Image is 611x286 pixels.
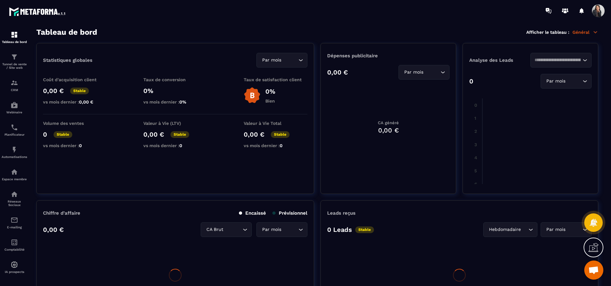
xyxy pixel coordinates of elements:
p: IA prospects [2,270,27,274]
p: 0% [143,87,207,95]
p: Comptabilité [2,248,27,251]
p: 0,00 € [327,68,348,76]
tspan: 1 [474,116,476,121]
span: 0 [79,143,82,148]
img: formation [11,53,18,61]
a: automationsautomationsEspace membre [2,163,27,186]
img: automations [11,101,18,109]
p: Stable [271,131,290,138]
input: Search for option [283,57,297,64]
div: Search for option [201,222,252,237]
img: formation [11,31,18,39]
a: accountantaccountantComptabilité [2,234,27,256]
img: automations [11,261,18,268]
p: 0,00 € [43,87,64,95]
a: automationsautomationsAutomatisations [2,141,27,163]
p: Stable [54,131,72,138]
p: 0 [43,131,47,138]
p: Taux de satisfaction client [244,77,307,82]
p: 0 Leads [327,226,352,233]
span: CA Brut [205,226,225,233]
p: 0,00 € [43,226,64,233]
a: schedulerschedulerPlanificateur [2,119,27,141]
span: Par mois [261,226,283,233]
a: Ouvrir le chat [584,261,603,280]
img: accountant [11,239,18,246]
a: formationformationCRM [2,74,27,97]
p: 0,00 € [244,131,264,138]
p: 0 [469,77,473,85]
p: Stable [170,131,189,138]
img: social-network [11,190,18,198]
input: Search for option [522,226,527,233]
img: logo [9,6,66,17]
p: Statistiques globales [43,57,92,63]
p: Bien [265,98,275,104]
p: Dépenses publicitaire [327,53,449,59]
p: Planificateur [2,133,27,136]
a: social-networksocial-networkRéseaux Sociaux [2,186,27,211]
p: vs mois dernier : [43,143,107,148]
input: Search for option [425,69,439,76]
span: Par mois [545,226,567,233]
tspan: 3 [474,142,477,147]
p: Stable [70,88,89,94]
p: Prévisionnel [272,210,307,216]
p: Réseaux Sociaux [2,200,27,207]
a: automationsautomationsWebinaire [2,97,27,119]
p: Encaissé [239,210,266,216]
p: vs mois dernier : [143,143,207,148]
p: 0,00 € [143,131,164,138]
tspan: 5 [474,168,477,173]
a: formationformationTunnel de vente / Site web [2,48,27,74]
p: Volume des ventes [43,121,107,126]
img: automations [11,146,18,154]
input: Search for option [567,78,581,85]
span: 0% [179,99,186,104]
div: Search for option [541,222,592,237]
span: 0 [179,143,182,148]
span: Hebdomadaire [487,226,522,233]
span: Par mois [261,57,283,64]
tspan: 0 [474,103,477,108]
p: Tunnel de vente / Site web [2,62,27,69]
img: b-badge-o.b3b20ee6.svg [244,87,261,104]
p: Valeur à Vie Total [244,121,307,126]
p: Automatisations [2,155,27,159]
p: vs mois dernier : [244,143,307,148]
span: Par mois [545,78,567,85]
p: CRM [2,88,27,92]
p: Général [572,29,598,35]
a: emailemailE-mailing [2,211,27,234]
tspan: 2 [474,129,477,134]
p: Afficher le tableau : [526,30,569,35]
p: E-mailing [2,225,27,229]
img: email [11,216,18,224]
div: Search for option [399,65,449,80]
tspan: 4 [474,155,477,160]
input: Search for option [567,226,581,233]
p: 0% [265,88,275,95]
div: Search for option [256,222,307,237]
p: Espace membre [2,177,27,181]
p: vs mois dernier : [43,99,107,104]
img: formation [11,79,18,87]
div: Search for option [256,53,307,68]
span: 0 [280,143,283,148]
p: Webinaire [2,111,27,114]
img: automations [11,168,18,176]
p: Tableau de bord [2,40,27,44]
p: vs mois dernier : [143,99,207,104]
div: Search for option [530,53,592,68]
span: 0,00 € [79,99,93,104]
h3: Tableau de bord [36,28,97,37]
img: scheduler [11,124,18,131]
p: Valeur à Vie (LTV) [143,121,207,126]
input: Search for option [225,226,241,233]
span: Par mois [403,69,425,76]
input: Search for option [283,226,297,233]
p: Leads reçus [327,210,356,216]
p: Chiffre d’affaire [43,210,80,216]
p: Taux de conversion [143,77,207,82]
input: Search for option [535,57,581,64]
